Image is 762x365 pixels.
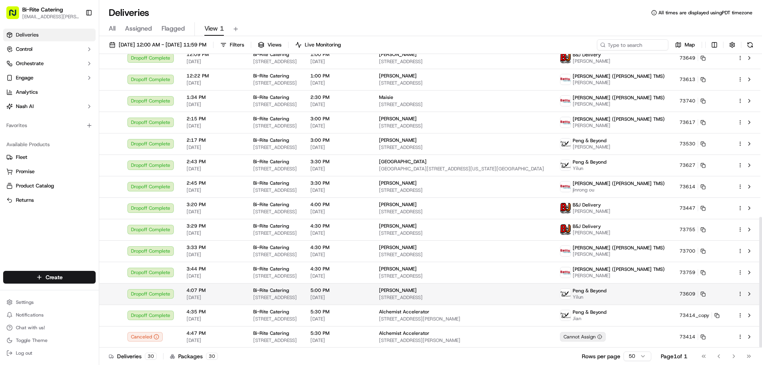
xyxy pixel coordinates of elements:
[379,180,417,186] span: [PERSON_NAME]
[573,294,606,300] span: Yilun
[25,123,64,129] span: [PERSON_NAME]
[187,187,241,193] span: [DATE]
[679,162,695,168] span: 73627
[6,168,92,175] a: Promise
[187,251,241,258] span: [DATE]
[310,94,366,100] span: 2:30 PM
[379,337,547,344] span: [STREET_ADDRESS][PERSON_NAME]
[582,352,620,360] p: Rows per page
[187,309,241,315] span: 4:35 PM
[253,80,298,86] span: [STREET_ADDRESS]
[560,310,571,321] img: profile_peng_cartwheel.jpg
[16,178,61,185] span: Knowledge Base
[310,309,366,315] span: 5:30 PM
[253,309,289,315] span: Bi-Rite Catering
[106,39,210,50] button: [DATE] 12:00 AM - [DATE] 11:59 PM
[253,187,298,193] span: [STREET_ADDRESS]
[8,103,53,110] div: Past conversations
[310,144,366,151] span: [DATE]
[679,248,706,254] button: 73700
[679,312,720,319] button: 73414_copy
[679,141,706,147] button: 73530
[679,269,695,276] span: 73759
[310,273,366,279] span: [DATE]
[253,144,298,151] span: [STREET_ADDRESS]
[679,119,706,126] button: 73617
[679,183,706,190] button: 73614
[292,39,344,50] button: Live Monitoring
[679,205,706,211] button: 73447
[3,151,96,164] button: Fleet
[573,202,601,208] span: B&J Delivery
[253,251,298,258] span: [STREET_ADDRESS]
[560,267,571,278] img: betty.jpg
[679,269,706,276] button: 73759
[253,51,289,58] span: Bi-Rite Catering
[217,39,248,50] button: Filters
[187,80,241,86] span: [DATE]
[127,332,163,342] div: Canceled
[310,80,366,86] span: [DATE]
[379,309,429,315] span: Alchemist Accelerator
[310,180,366,186] span: 3:30 PM
[573,73,665,79] span: [PERSON_NAME] ([PERSON_NAME] TMS)
[679,248,695,254] span: 73700
[187,223,241,229] span: 3:29 PM
[310,223,366,229] span: 4:30 PM
[310,287,366,294] span: 5:00 PM
[379,80,547,86] span: [STREET_ADDRESS]
[679,291,706,297] button: 73609
[36,84,109,90] div: We're available if you need us!
[187,158,241,165] span: 2:43 PM
[187,209,241,215] span: [DATE]
[187,51,241,58] span: 12:09 PM
[253,73,289,79] span: Bi-Rite Catering
[3,119,96,132] div: Favorites
[6,182,92,189] a: Product Catalog
[22,14,79,20] button: [EMAIL_ADDRESS][PERSON_NAME][DOMAIN_NAME]
[8,116,21,128] img: Joseph V.
[145,353,157,360] div: 30
[573,230,610,236] span: [PERSON_NAME]
[379,287,417,294] span: [PERSON_NAME]
[66,145,69,151] span: •
[560,332,606,342] div: Cannot Assign
[204,24,224,33] span: View 1
[67,178,73,185] div: 💻
[560,117,571,127] img: betty.jpg
[187,316,241,322] span: [DATE]
[109,352,157,360] div: Deliveries
[6,197,92,204] a: Returns
[123,102,144,111] button: See all
[253,116,289,122] span: Bi-Rite Catering
[679,334,695,340] span: 73414
[16,46,33,53] span: Control
[661,352,687,360] div: Page 1 of 1
[3,138,96,151] div: Available Products
[560,139,571,149] img: profile_peng_cartwheel.jpg
[135,78,144,88] button: Start new chat
[573,79,665,86] span: [PERSON_NAME]
[745,39,756,50] button: Refresh
[187,244,241,251] span: 3:33 PM
[8,76,22,90] img: 1736555255976-a54dd68f-1ca7-489b-9aae-adbdc363a1c4
[16,168,35,175] span: Promise
[253,287,289,294] span: Bi-Rite Catering
[560,74,571,85] img: betty.jpg
[560,246,571,256] img: betty.jpg
[206,353,218,360] div: 30
[573,165,606,172] span: Yilun
[573,288,606,294] span: Peng & Beyond
[573,95,665,101] span: [PERSON_NAME] ([PERSON_NAME] TMS)
[3,348,96,359] button: Log out
[253,94,289,100] span: Bi-Rite Catering
[267,41,281,48] span: Views
[573,116,665,122] span: [PERSON_NAME] ([PERSON_NAME] TMS)
[679,98,706,104] button: 73740
[560,203,571,213] img: profile_bj_cartwheel_2man.png
[379,116,417,122] span: [PERSON_NAME]
[46,273,63,281] span: Create
[573,137,606,144] span: Peng & Beyond
[679,55,706,61] button: 73649
[573,272,665,279] span: [PERSON_NAME]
